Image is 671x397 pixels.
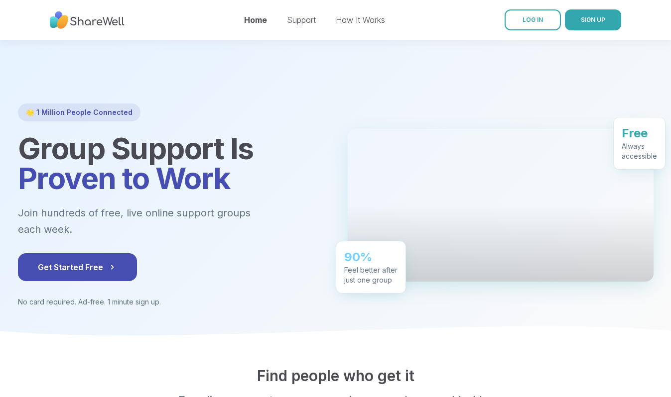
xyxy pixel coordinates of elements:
span: Get Started Free [38,261,117,273]
span: LOG IN [523,16,543,23]
img: ShareWell Nav Logo [50,6,125,34]
p: Join hundreds of free, live online support groups each week. [18,205,305,237]
div: 90% [344,249,398,265]
a: How It Works [336,15,385,25]
div: Always accessible [622,141,657,161]
div: Free [622,125,657,141]
button: SIGN UP [565,9,621,30]
h2: Find people who get it [18,367,654,385]
span: Proven to Work [18,160,230,196]
span: SIGN UP [581,16,605,23]
button: Get Started Free [18,253,137,281]
p: No card required. Ad-free. 1 minute sign up. [18,297,324,307]
a: Support [287,15,316,25]
div: Feel better after just one group [344,265,398,285]
h1: Group Support Is [18,133,324,193]
a: LOG IN [505,9,561,30]
a: Home [244,15,267,25]
div: 🌟 1 Million People Connected [18,103,140,121]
